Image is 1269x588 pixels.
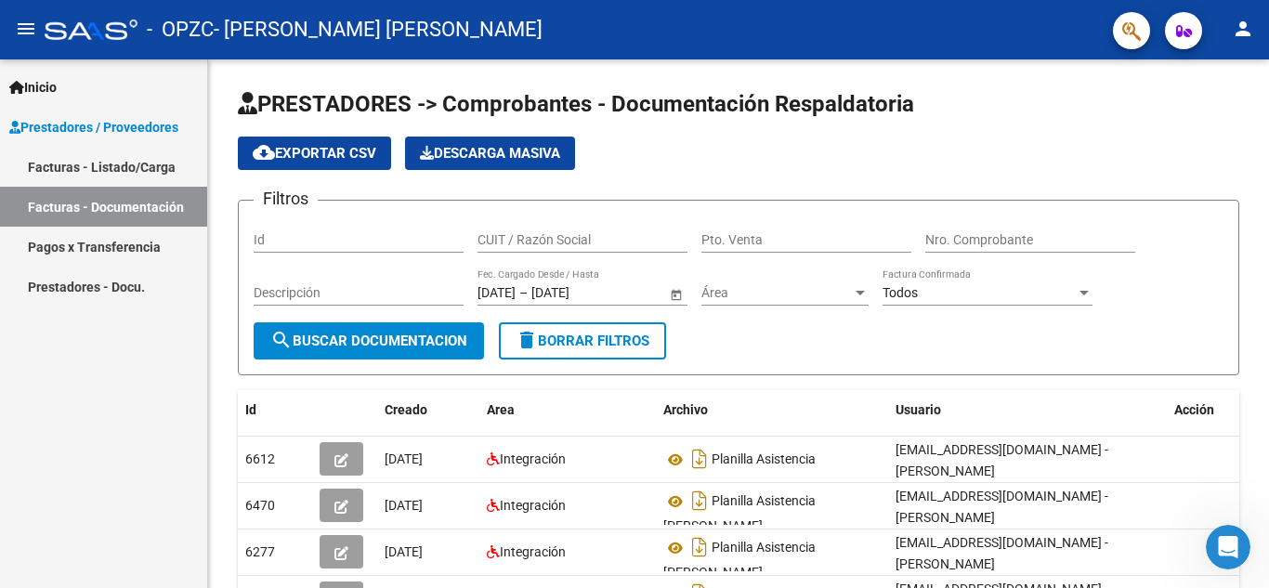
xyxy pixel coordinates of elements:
button: Borrar Filtros [499,322,666,359]
span: PRESTADORES -> Comprobantes - Documentación Respaldatoria [238,91,914,117]
iframe: Intercom live chat [1206,525,1250,569]
span: Planilla Asistencia [PERSON_NAME] [663,494,816,534]
span: Planilla Asistencia [PERSON_NAME] [663,541,816,581]
span: 6612 [245,451,275,466]
mat-icon: search [270,329,293,351]
button: Buscar Documentacion [254,322,484,359]
i: Descargar documento [687,444,712,474]
button: Open calendar [666,284,686,304]
span: Integración [500,451,566,466]
span: Todos [883,285,918,300]
span: Id [245,402,256,417]
span: [EMAIL_ADDRESS][DOMAIN_NAME] - [PERSON_NAME] [896,535,1108,571]
span: 6470 [245,498,275,513]
span: - OPZC [147,9,214,50]
input: Fecha inicio [478,285,516,301]
mat-icon: cloud_download [253,141,275,163]
span: [EMAIL_ADDRESS][DOMAIN_NAME] - [PERSON_NAME] [896,442,1108,478]
span: – [519,285,528,301]
span: Integración [500,498,566,513]
h3: Filtros [254,186,318,212]
span: Usuario [896,402,941,417]
app-download-masive: Descarga masiva de comprobantes (adjuntos) [405,137,575,170]
datatable-header-cell: Area [479,390,656,430]
span: [DATE] [385,451,423,466]
span: Archivo [663,402,708,417]
span: Planilla Asistencia [712,452,816,467]
span: Exportar CSV [253,145,376,162]
datatable-header-cell: Archivo [656,390,888,430]
span: Area [487,402,515,417]
datatable-header-cell: Acción [1167,390,1260,430]
span: [DATE] [385,498,423,513]
span: Acción [1174,402,1214,417]
span: Borrar Filtros [516,333,649,349]
span: 6277 [245,544,275,559]
button: Descarga Masiva [405,137,575,170]
input: Fecha fin [531,285,622,301]
span: Descarga Masiva [420,145,560,162]
span: - [PERSON_NAME] [PERSON_NAME] [214,9,543,50]
span: Inicio [9,77,57,98]
button: Exportar CSV [238,137,391,170]
span: Creado [385,402,427,417]
span: Prestadores / Proveedores [9,117,178,137]
datatable-header-cell: Creado [377,390,479,430]
datatable-header-cell: Usuario [888,390,1167,430]
span: Área [701,285,852,301]
datatable-header-cell: Id [238,390,312,430]
span: Buscar Documentacion [270,333,467,349]
mat-icon: delete [516,329,538,351]
i: Descargar documento [687,532,712,562]
span: Integración [500,544,566,559]
span: [EMAIL_ADDRESS][DOMAIN_NAME] - [PERSON_NAME] [896,489,1108,525]
mat-icon: menu [15,18,37,40]
span: [DATE] [385,544,423,559]
i: Descargar documento [687,486,712,516]
mat-icon: person [1232,18,1254,40]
